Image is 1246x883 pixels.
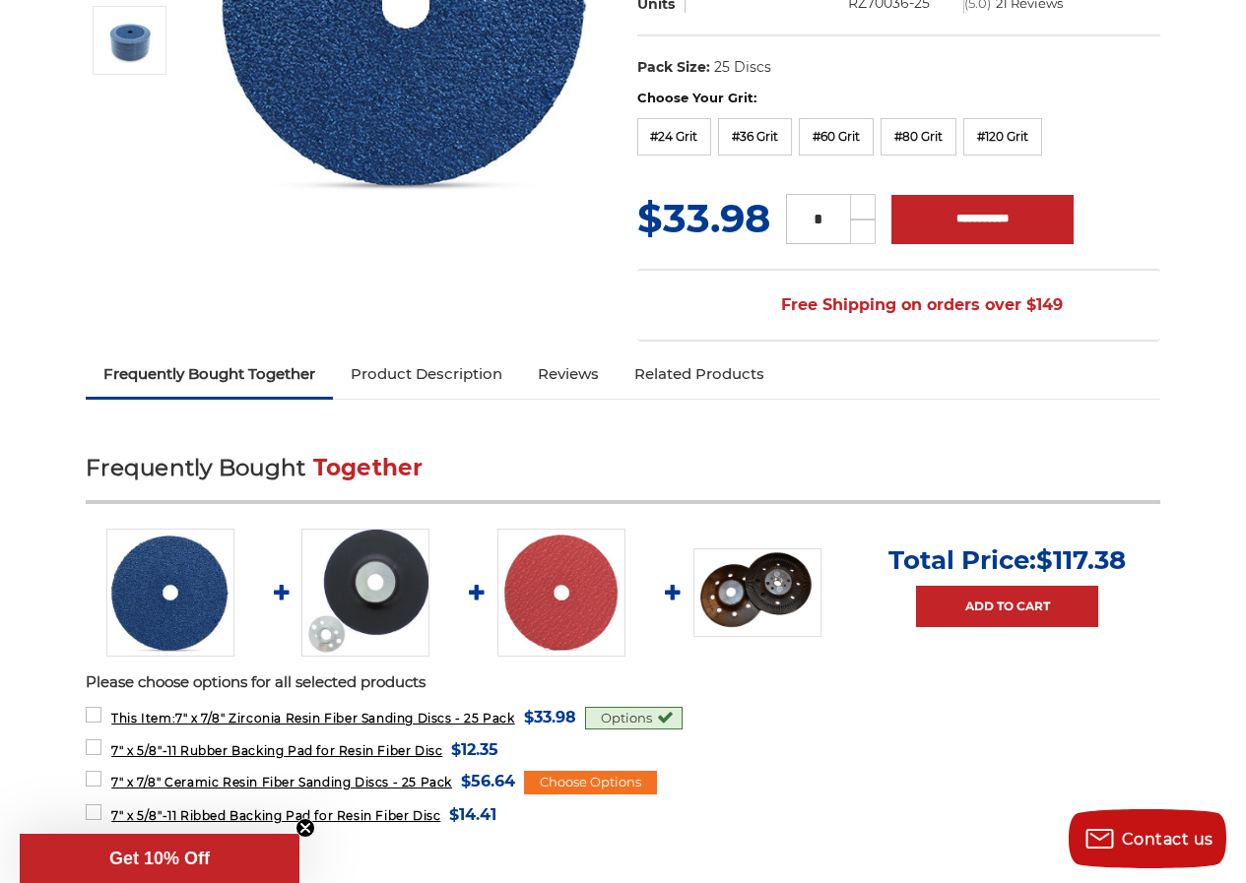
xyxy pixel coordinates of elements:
[617,352,782,396] a: Related Products
[111,743,442,758] span: 7" x 5/8"-11 Rubber Backing Pad for Resin Fiber Disc
[524,771,657,794] div: Choose Options
[111,711,514,725] span: 7" x 7/8" Zirconia Resin Fiber Sanding Discs - 25 Pack
[111,808,440,823] span: 7" x 5/8"-11 Ribbed Backing Pad for Resin Fiber Disc
[1036,544,1126,576] span: $117.38
[111,775,452,789] span: 7" x 7/8" Ceramic Resin Fiber Sanding Discs - 25 Pack
[20,834,299,883] div: Get 10% OffClose teaser
[637,194,770,242] span: $33.98
[734,285,1063,325] span: Free Shipping on orders over $149
[86,454,305,481] span: Frequently Bought
[451,736,498,763] span: $12.35
[449,801,496,828] span: $14.41
[109,849,210,868] span: Get 10% Off
[106,529,234,657] img: 7 inch zirconia resin fiber disc
[714,57,771,78] dd: 25 Discs
[333,352,520,396] a: Product Description
[524,704,576,730] span: $33.98
[105,16,155,65] img: 7" x 7/8" Zirconia Resin Fiber Sanding Discs - 25 Pack
[637,89,1160,108] label: Choose Your Grit:
[520,352,617,396] a: Reviews
[86,352,333,396] a: Frequently Bought Together
[1069,809,1226,868] button: Contact us
[888,544,1126,576] p: Total Price:
[461,768,515,794] span: $56.64
[295,818,315,838] button: Close teaser
[916,586,1098,627] a: Add to Cart
[1122,830,1213,849] span: Contact us
[585,707,683,730] div: Options
[637,57,710,78] dt: Pack Size:
[86,671,1160,694] p: Please choose options for all selected products
[111,711,175,725] strong: This Item:
[313,454,424,481] span: Together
